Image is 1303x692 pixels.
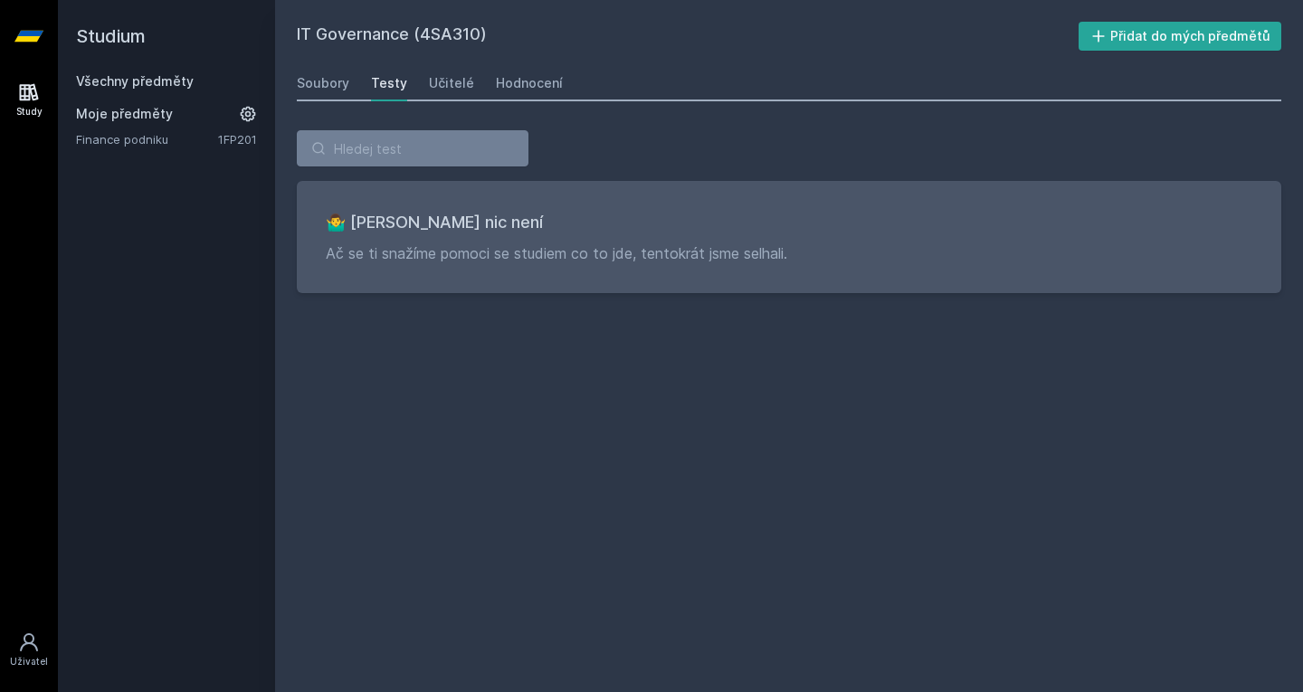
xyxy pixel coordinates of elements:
button: Přidat do mých předmětů [1079,22,1282,51]
a: Uživatel [4,622,54,678]
div: Study [16,105,43,118]
div: Učitelé [429,74,474,92]
h3: 🤷‍♂️ [PERSON_NAME] nic není [326,210,1252,235]
div: Uživatel [10,655,48,668]
a: Finance podniku [76,130,218,148]
a: Učitelé [429,65,474,101]
a: Všechny předměty [76,73,194,89]
a: Study [4,72,54,128]
input: Hledej test [297,130,528,166]
div: Hodnocení [496,74,563,92]
a: Hodnocení [496,65,563,101]
a: 1FP201 [218,132,257,147]
p: Ač se ti snažíme pomoci se studiem co to jde, tentokrát jsme selhali. [326,242,1252,264]
div: Testy [371,74,407,92]
h2: IT Governance (4SA310) [297,22,1079,51]
a: Soubory [297,65,349,101]
a: Testy [371,65,407,101]
span: Moje předměty [76,105,173,123]
div: Soubory [297,74,349,92]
